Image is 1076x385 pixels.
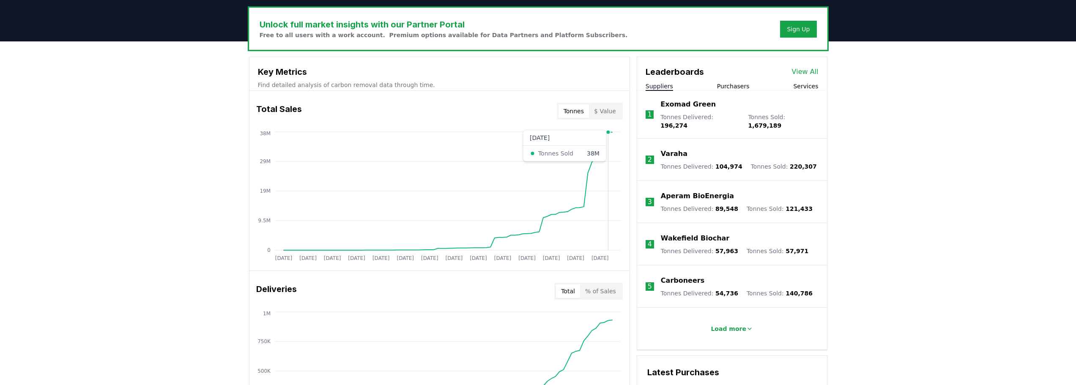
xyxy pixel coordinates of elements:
tspan: [DATE] [494,255,511,261]
tspan: [DATE] [275,255,292,261]
h3: Unlock full market insights with our Partner Portal [260,18,628,31]
p: Free to all users with a work account. Premium options available for Data Partners and Platform S... [260,31,628,39]
p: Tonnes Sold : [747,289,813,298]
span: 54,736 [715,290,738,297]
tspan: 1M [263,311,271,317]
a: Sign Up [787,25,810,33]
tspan: [DATE] [348,255,365,261]
tspan: [DATE] [542,255,560,261]
h3: Deliveries [256,283,297,300]
tspan: 19M [260,188,271,194]
span: 57,971 [786,248,808,254]
a: Exomad Green [660,99,716,109]
span: 1,679,189 [748,122,781,129]
tspan: [DATE] [299,255,317,261]
tspan: [DATE] [591,255,608,261]
h3: Key Metrics [258,66,621,78]
p: 2 [648,155,652,165]
button: % of Sales [580,284,621,298]
tspan: 750K [257,339,271,344]
p: 4 [648,239,652,249]
p: Load more [711,325,746,333]
p: Tonnes Delivered : [661,205,738,213]
span: 104,974 [715,163,742,170]
tspan: [DATE] [421,255,438,261]
button: Services [793,82,818,90]
span: 220,307 [790,163,817,170]
tspan: [DATE] [397,255,414,261]
a: Carboneers [661,276,704,286]
p: Tonnes Delivered : [661,162,742,171]
tspan: 29M [260,158,271,164]
a: Wakefield Biochar [661,233,729,243]
tspan: [DATE] [445,255,463,261]
h3: Latest Purchases [647,366,817,379]
tspan: 9.5M [258,218,270,224]
span: 121,433 [786,205,813,212]
tspan: [DATE] [372,255,389,261]
tspan: [DATE] [470,255,487,261]
h3: Leaderboards [646,66,704,78]
button: $ Value [589,104,621,118]
p: Tonnes Sold : [747,247,808,255]
span: 196,274 [660,122,687,129]
p: Tonnes Delivered : [661,247,738,255]
button: Sign Up [780,21,816,38]
p: 5 [648,281,652,292]
a: Varaha [661,149,687,159]
p: Find detailed analysis of carbon removal data through time. [258,81,621,89]
tspan: 38M [260,131,271,137]
button: Tonnes [559,104,589,118]
button: Purchasers [717,82,750,90]
span: 57,963 [715,248,738,254]
button: Total [556,284,580,298]
span: 89,548 [715,205,738,212]
h3: Total Sales [256,103,302,120]
p: Tonnes Sold : [748,113,818,130]
button: Suppliers [646,82,673,90]
tspan: 500K [257,368,271,374]
tspan: [DATE] [518,255,536,261]
a: Aperam BioEnergia [661,191,734,201]
p: Tonnes Sold : [751,162,817,171]
span: 140,786 [786,290,813,297]
p: 3 [648,197,652,207]
a: View All [792,67,819,77]
p: 1 [647,109,652,120]
p: Tonnes Delivered : [661,289,738,298]
tspan: [DATE] [323,255,341,261]
p: Tonnes Delivered : [660,113,739,130]
tspan: [DATE] [567,255,584,261]
p: Tonnes Sold : [747,205,813,213]
button: Load more [704,320,760,337]
tspan: 0 [267,247,271,253]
